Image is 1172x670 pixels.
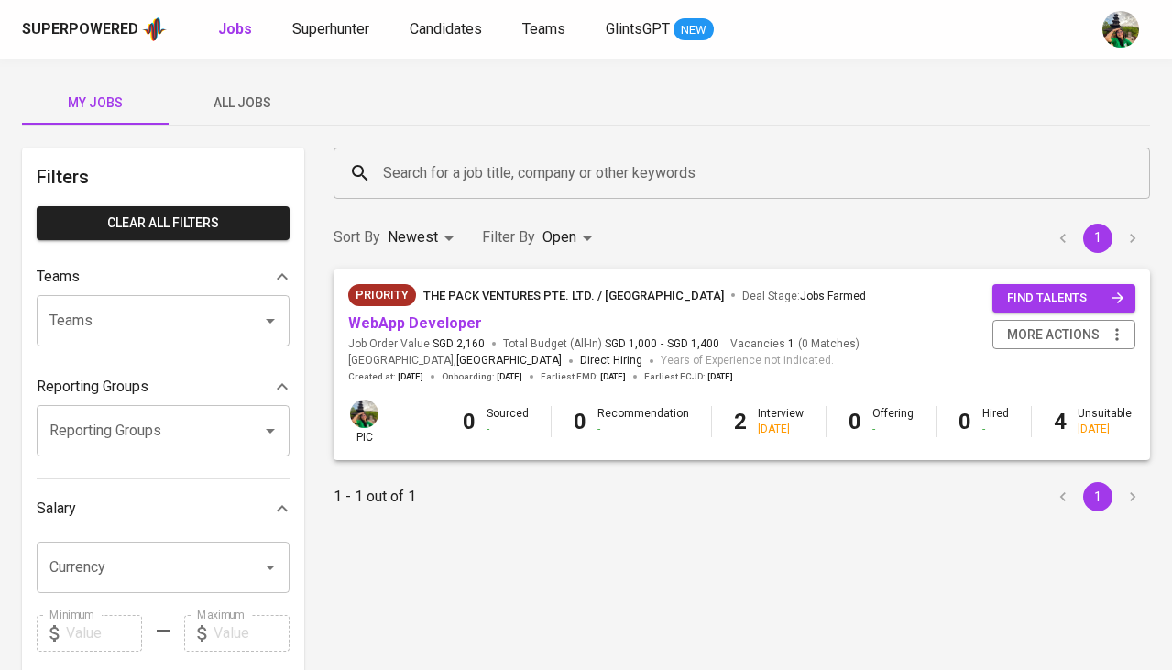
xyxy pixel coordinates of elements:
a: Superpoweredapp logo [22,16,167,43]
div: Unsuitable [1078,406,1132,437]
h6: Filters [37,162,290,192]
span: Total Budget (All-In) [503,336,719,352]
b: 0 [958,409,971,434]
p: Salary [37,498,76,520]
span: more actions [1007,324,1100,346]
span: SGD 1,400 [667,336,719,352]
div: [DATE] [1078,422,1132,437]
span: Vacancies ( 0 Matches ) [730,336,860,352]
img: eva@glints.com [1102,11,1139,48]
p: Sort By [334,226,380,248]
span: NEW [674,21,714,39]
div: - [487,422,529,437]
div: [DATE] [758,422,804,437]
span: Open [542,228,576,246]
input: Value [214,615,290,652]
span: [DATE] [707,370,733,383]
div: - [872,422,914,437]
a: GlintsGPT NEW [606,18,714,41]
p: Teams [37,266,80,288]
button: Clear All filters [37,206,290,240]
span: Superhunter [292,20,369,38]
span: SGD 1,000 [605,336,657,352]
span: [GEOGRAPHIC_DATA] [456,352,562,370]
button: page 1 [1083,224,1112,253]
nav: pagination navigation [1046,224,1150,253]
img: app logo [142,16,167,43]
b: 2 [734,409,747,434]
div: Recommendation [597,406,689,437]
span: GlintsGPT [606,20,670,38]
span: Direct Hiring [580,354,642,367]
span: The Pack Ventures Pte. Ltd. / [GEOGRAPHIC_DATA] [423,289,724,302]
button: more actions [992,320,1135,350]
span: - [661,336,663,352]
a: Teams [522,18,569,41]
a: Superhunter [292,18,373,41]
span: Created at : [348,370,423,383]
div: Sourced [487,406,529,437]
div: Offering [872,406,914,437]
button: Open [257,418,283,444]
p: Reporting Groups [37,376,148,398]
b: 4 [1054,409,1067,434]
span: Job Order Value [348,336,485,352]
span: Jobs Farmed [800,290,866,302]
div: Hired [982,406,1009,437]
button: find talents [992,284,1135,313]
span: Deal Stage : [742,290,866,302]
div: New Job received from Demand Team [348,284,416,306]
div: - [597,422,689,437]
span: Earliest EMD : [541,370,626,383]
span: Clear All filters [51,212,275,235]
div: pic [348,398,380,445]
button: Open [257,555,283,580]
p: Filter By [482,226,535,248]
span: [DATE] [600,370,626,383]
span: [DATE] [497,370,522,383]
b: Jobs [218,20,252,38]
div: - [982,422,1009,437]
a: WebApp Developer [348,314,482,332]
span: find talents [1007,288,1124,309]
p: Newest [388,226,438,248]
nav: pagination navigation [1046,482,1150,511]
span: [GEOGRAPHIC_DATA] , [348,352,562,370]
span: All Jobs [180,92,304,115]
div: Salary [37,490,290,527]
b: 0 [849,409,861,434]
b: 0 [574,409,586,434]
p: 1 - 1 out of 1 [334,486,416,508]
span: Years of Experience not indicated. [661,352,834,370]
span: Teams [522,20,565,38]
span: [DATE] [398,370,423,383]
input: Value [66,615,142,652]
span: My Jobs [33,92,158,115]
div: Open [542,221,598,255]
div: Superpowered [22,19,138,40]
span: Onboarding : [442,370,522,383]
span: SGD 2,160 [433,336,485,352]
a: Candidates [410,18,486,41]
button: page 1 [1083,482,1112,511]
a: Jobs [218,18,256,41]
span: Earliest ECJD : [644,370,733,383]
img: eva@glints.com [350,400,378,428]
span: Priority [348,286,416,304]
span: 1 [785,336,794,352]
span: Candidates [410,20,482,38]
div: Interview [758,406,804,437]
div: Reporting Groups [37,368,290,405]
button: Open [257,308,283,334]
b: 0 [463,409,476,434]
div: Teams [37,258,290,295]
div: Newest [388,221,460,255]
